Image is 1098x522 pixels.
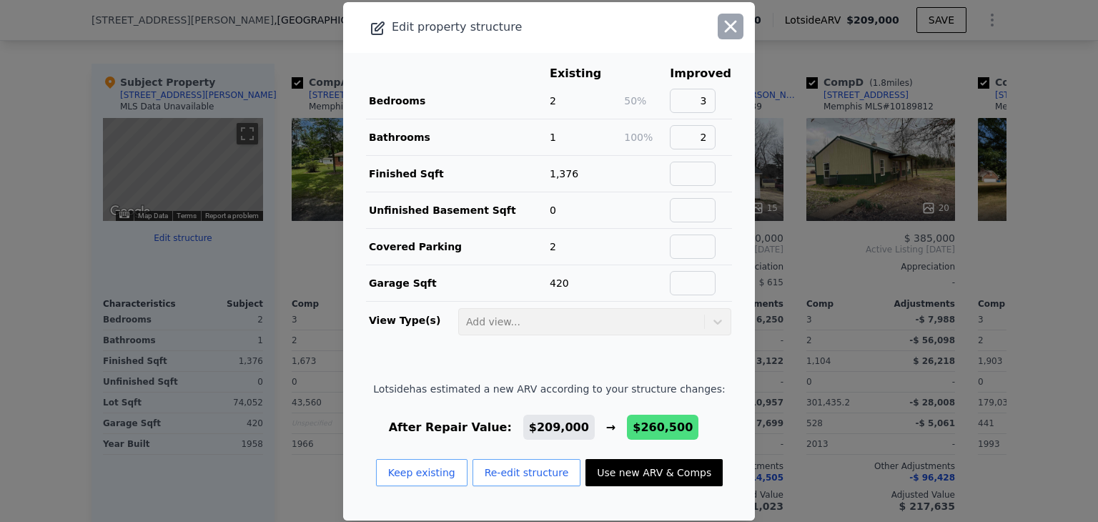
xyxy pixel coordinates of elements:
td: View Type(s) [366,302,457,336]
span: 0 [550,205,556,216]
span: $209,000 [529,420,589,434]
span: $260,500 [633,420,693,434]
span: 2 [550,95,556,107]
span: 50% [624,95,646,107]
div: After Repair Value: → [373,419,725,436]
button: Re-edit structure [473,459,581,486]
span: 1,376 [550,168,578,179]
td: Finished Sqft [366,155,549,192]
th: Existing [549,64,623,83]
span: 100% [624,132,653,143]
span: Lotside has estimated a new ARV according to your structure changes: [373,382,725,396]
td: Bathrooms [366,119,549,155]
td: Garage Sqft [366,265,549,301]
th: Improved [669,64,732,83]
span: 1 [550,132,556,143]
button: Use new ARV & Comps [585,459,723,486]
button: Keep existing [376,459,468,486]
td: Covered Parking [366,228,549,265]
span: 420 [550,277,569,289]
td: Unfinished Basement Sqft [366,192,549,228]
div: Edit property structure [343,17,673,37]
td: Bedrooms [366,83,549,119]
span: 2 [550,241,556,252]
